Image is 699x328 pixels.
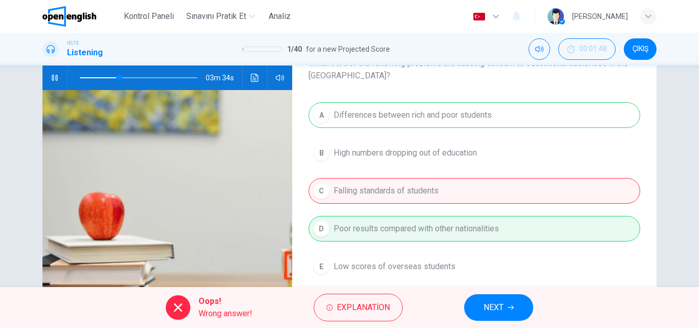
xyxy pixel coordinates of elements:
[484,300,504,315] span: NEXT
[67,39,79,47] span: IELTS
[287,43,302,55] span: 1 / 40
[572,10,628,23] div: [PERSON_NAME]
[473,13,486,20] img: tr
[337,300,390,315] span: Explanation
[42,6,120,27] a: OpenEnglish logo
[624,38,657,60] button: ÇIKIŞ
[124,10,174,23] span: Kontrol Paneli
[306,43,390,55] span: for a new Projected Score
[199,308,252,320] span: Wrong answer!
[42,6,96,27] img: OpenEnglish logo
[247,65,263,90] button: Ses transkripsiyonunu görmek için tıklayın
[464,294,533,321] button: NEXT
[579,45,607,53] span: 00:01:48
[186,10,246,23] span: Sınavını Pratik Et
[314,294,403,321] button: Explanation
[182,7,259,26] button: Sınavını Pratik Et
[558,38,616,60] div: Hide
[67,47,103,59] h1: Listening
[632,45,648,53] span: ÇIKIŞ
[264,7,296,26] button: Analiz
[120,7,178,26] button: Kontrol Paneli
[548,8,564,25] img: Profile picture
[529,38,550,60] div: Mute
[269,10,291,23] span: Analiz
[558,38,616,60] button: 00:01:48
[206,65,242,90] span: 03m 34s
[199,295,252,308] span: Oops!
